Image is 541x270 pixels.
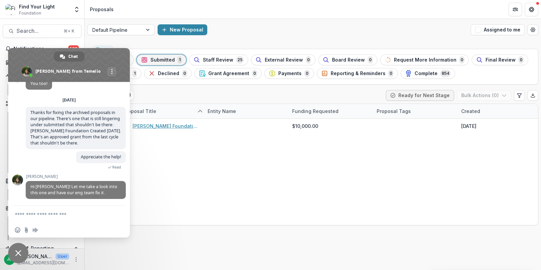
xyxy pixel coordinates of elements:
button: Open Activity [3,71,81,82]
span: External Review [265,57,303,63]
span: Appreciate the help! [81,154,121,160]
span: 0 [306,56,311,64]
div: Entity Name [204,108,240,115]
button: Open Contacts [3,203,81,214]
div: Proposal Tags [373,104,457,118]
span: Reporting & Reminders [331,71,385,76]
button: Declined0 [144,68,192,79]
div: Funding Requested [288,108,343,115]
button: Open entity switcher [72,3,81,16]
span: 1 [178,56,182,64]
button: Open Workflows [3,98,81,109]
span: Request More Information [394,57,456,63]
span: 25 [236,56,244,64]
button: Notifications503 [3,43,81,54]
span: 1 [133,70,137,77]
span: 0 [252,70,257,77]
div: Jeffrey Dollinger [7,257,12,262]
span: Complete [415,71,438,76]
span: Final Review [486,57,516,63]
span: 0 [388,70,394,77]
div: Funding Requested [288,104,373,118]
textarea: Compose your message... [15,206,110,223]
span: Send a file [24,227,29,233]
button: Edit table settings [514,90,525,101]
a: Chat [54,51,85,62]
button: Reporting & Reminders0 [317,68,398,79]
button: Grant Agreement0 [194,68,262,79]
button: Search... [3,24,81,38]
button: Open Documents [3,176,81,186]
div: Created [457,108,484,115]
span: 0 [368,56,373,64]
button: Get Help [525,3,538,16]
div: Find Your Light [19,3,55,10]
span: 0 [304,70,310,77]
span: Insert an emoji [15,227,20,233]
a: [PERSON_NAME] Foundation - 2024 - FYL General Grant Application [133,122,199,130]
span: 0 [459,56,465,64]
span: Data & Reporting [14,246,71,251]
span: Search... [17,28,60,34]
p: [PERSON_NAME] [18,253,53,260]
nav: breadcrumb [87,4,116,14]
span: $10,000.00 [292,122,318,130]
div: Entity Name [204,104,288,118]
button: Payments0 [264,68,314,79]
button: External Review0 [251,54,315,65]
span: Notifications [14,46,68,52]
button: Board Review0 [318,54,377,65]
button: Submitted1 [137,54,186,65]
span: Chat [68,51,78,62]
button: Bulk Actions (0) [457,90,511,101]
span: Thanks for fixing the archived proposals in our pipeline. There's one that is still lingering und... [30,110,121,146]
button: Export table data [527,90,538,101]
button: Partners [509,3,522,16]
button: Complete854 [401,68,455,79]
button: More [72,255,80,264]
span: [PERSON_NAME] [26,174,126,179]
div: Proposal Title [119,104,204,118]
button: Final Review0 [472,54,528,65]
img: Find Your Light [5,4,16,15]
p: [EMAIL_ADDRESS][DOMAIN_NAME] [18,260,69,266]
div: Proposal Title [119,108,160,115]
span: Stages [96,47,110,51]
button: Ready for Next Stage [386,90,454,101]
div: ⌘ + K [62,27,76,35]
span: Submitted [150,57,175,63]
div: [DATE] [63,98,76,102]
button: Request More Information0 [380,54,469,65]
button: Open Data & Reporting [3,243,81,254]
span: 854 [440,70,451,77]
span: Hi [PERSON_NAME]! Let me take a look into this one and have our eng team fix it. [30,184,117,196]
span: Staff Review [203,57,233,63]
button: Assigned to me [471,24,525,35]
span: Read [112,165,121,170]
svg: sorted ascending [197,109,203,114]
div: Proposal Tags [373,108,415,115]
button: New Proposal [158,24,207,35]
button: Staff Review25 [189,54,248,65]
span: Audio message [32,227,38,233]
div: Proposals [90,6,114,13]
a: Dashboard [3,57,81,68]
span: Board Review [332,57,365,63]
span: 0 [518,56,524,64]
button: Open table manager [527,24,538,35]
a: Close chat [8,243,28,263]
span: Foundation [19,10,41,16]
span: Payments [278,71,302,76]
span: 503 [68,45,79,52]
span: Grant Agreement [208,71,249,76]
span: 0 [182,70,187,77]
span: Declined [158,71,179,76]
div: [DATE] [461,122,476,130]
p: User [55,253,69,260]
